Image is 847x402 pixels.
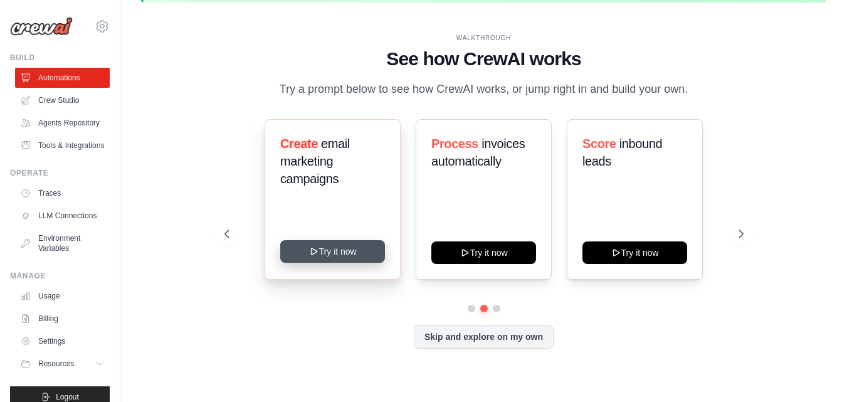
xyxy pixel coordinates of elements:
span: Create [280,137,318,151]
button: Try it now [431,241,536,264]
div: Build [10,53,110,63]
span: inbound leads [582,137,662,168]
span: Logout [56,392,79,402]
span: invoices automatically [431,137,525,168]
h1: See how CrewAI works [224,48,744,70]
div: WALKTHROUGH [224,33,744,43]
button: Resources [15,354,110,374]
button: Skip and explore on my own [414,325,554,349]
a: Settings [15,331,110,351]
button: Try it now [582,241,687,264]
div: Manage [10,271,110,281]
a: Billing [15,309,110,329]
a: Crew Studio [15,90,110,110]
a: Environment Variables [15,228,110,258]
p: Try a prompt below to see how CrewAI works, or jump right in and build your own. [273,80,695,98]
span: Process [431,137,478,151]
a: Tools & Integrations [15,135,110,156]
span: email marketing campaigns [280,137,350,186]
div: Operate [10,168,110,178]
iframe: Chat Widget [784,342,847,402]
img: Logo [10,17,73,36]
a: LLM Connections [15,206,110,226]
a: Agents Repository [15,113,110,133]
span: Score [582,137,616,151]
span: Resources [38,359,74,369]
a: Automations [15,68,110,88]
a: Usage [15,286,110,306]
button: Try it now [280,240,385,263]
a: Traces [15,183,110,203]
